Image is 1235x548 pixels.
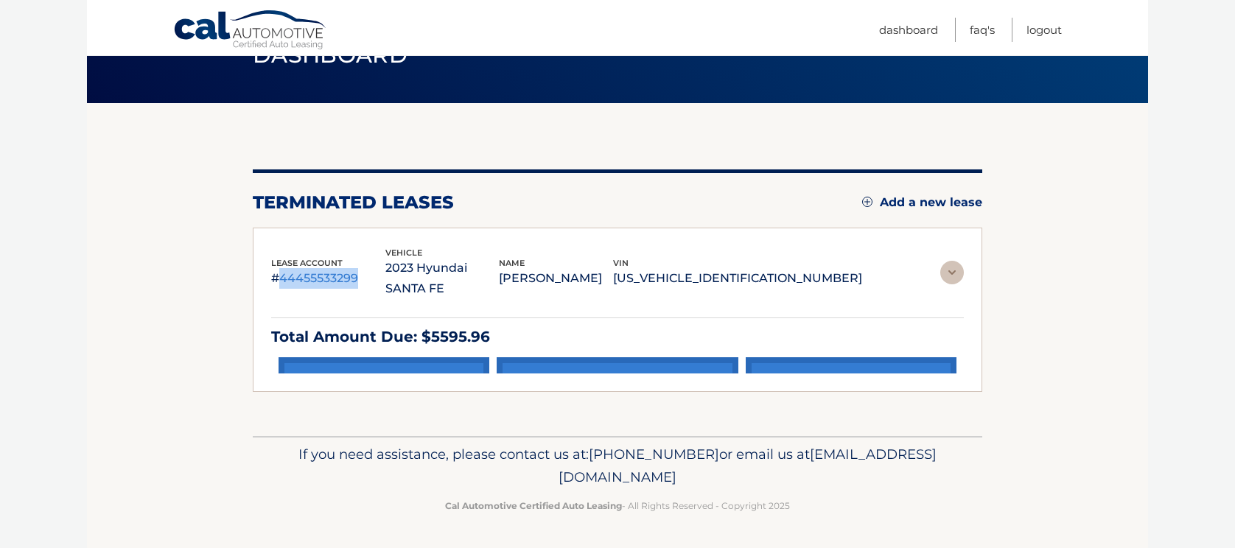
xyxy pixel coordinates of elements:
[970,18,995,42] a: FAQ's
[499,268,613,289] p: [PERSON_NAME]
[862,195,982,210] a: Add a new lease
[271,268,385,289] p: #44455533299
[271,258,343,268] span: lease account
[613,258,629,268] span: vin
[746,357,956,435] a: payment history
[497,357,738,435] a: Add/Remove bank account info
[1026,18,1062,42] a: Logout
[279,357,489,435] a: make a payment
[385,258,500,299] p: 2023 Hyundai SANTA FE
[271,324,964,350] p: Total Amount Due: $5595.96
[499,258,525,268] span: name
[445,500,622,511] strong: Cal Automotive Certified Auto Leasing
[262,498,973,513] p: - All Rights Reserved - Copyright 2025
[613,268,862,289] p: [US_VEHICLE_IDENTIFICATION_NUMBER]
[940,261,964,284] img: accordion-rest.svg
[879,18,938,42] a: Dashboard
[253,192,454,214] h2: terminated leases
[589,446,719,463] span: [PHONE_NUMBER]
[173,10,328,52] a: Cal Automotive
[262,443,973,490] p: If you need assistance, please contact us at: or email us at
[385,247,422,258] span: vehicle
[862,197,872,207] img: add.svg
